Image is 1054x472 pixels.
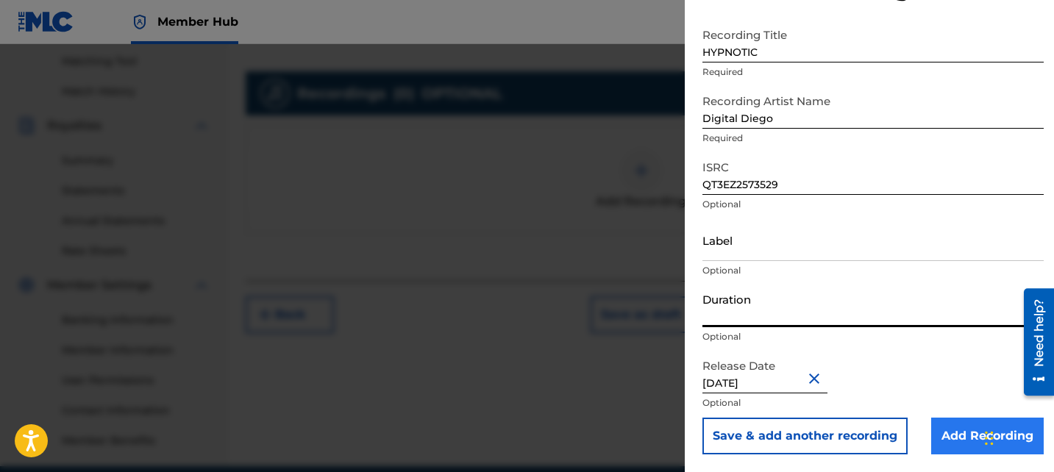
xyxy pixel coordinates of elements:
img: MLC Logo [18,11,74,32]
p: Optional [702,264,1044,277]
p: Optional [702,330,1044,343]
span: Member Hub [157,13,238,30]
p: Required [702,65,1044,79]
p: Optional [702,198,1044,211]
div: Drag [985,416,994,460]
input: Add Recording [931,418,1044,454]
p: Optional [702,396,1044,410]
iframe: Resource Center [1013,282,1054,401]
button: Save & add another recording [702,418,908,454]
button: Close [805,356,827,401]
img: Top Rightsholder [131,13,149,31]
p: Required [702,132,1044,145]
iframe: Chat Widget [980,401,1054,472]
